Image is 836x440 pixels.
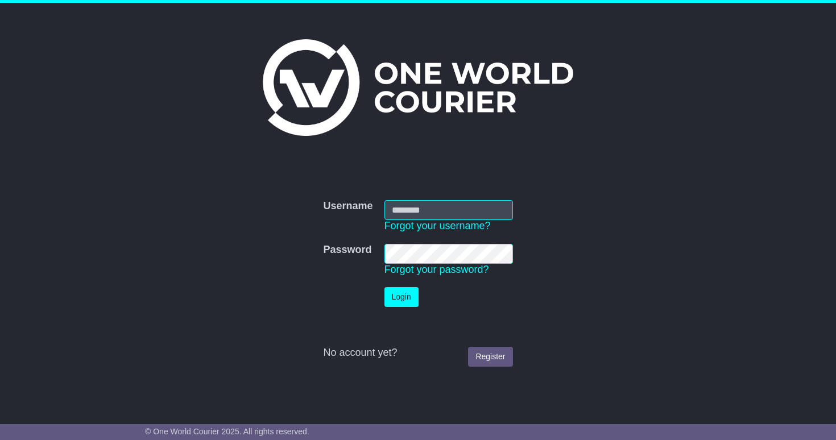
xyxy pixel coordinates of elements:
div: No account yet? [323,347,512,359]
a: Forgot your username? [384,220,491,231]
img: One World [263,39,573,136]
a: Register [468,347,512,367]
button: Login [384,287,419,307]
label: Username [323,200,373,213]
label: Password [323,244,371,256]
span: © One World Courier 2025. All rights reserved. [145,427,309,436]
a: Forgot your password? [384,264,489,275]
